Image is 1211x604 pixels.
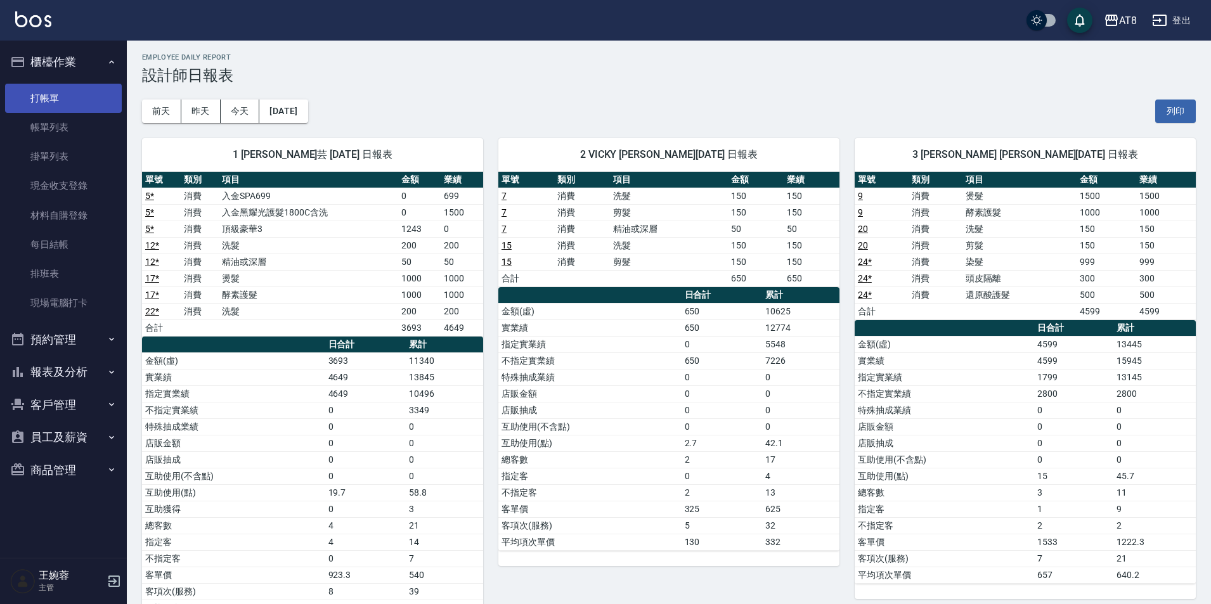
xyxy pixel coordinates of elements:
td: 150 [728,237,784,254]
button: 報表及分析 [5,356,122,389]
td: 7 [406,550,483,567]
td: 頭皮隔離 [962,270,1076,286]
td: 4649 [325,385,406,402]
td: 14 [406,534,483,550]
td: 0 [325,435,406,451]
td: 客項次(服務) [855,550,1034,567]
td: 0 [406,451,483,468]
button: 商品管理 [5,454,122,487]
th: 日合計 [325,337,406,353]
td: 21 [406,517,483,534]
td: 0 [682,418,762,435]
td: 指定客 [498,468,682,484]
td: 消費 [181,221,219,237]
td: 4599 [1136,303,1196,319]
td: 0 [1113,402,1196,418]
td: 消費 [554,254,610,270]
td: 650 [784,270,839,286]
th: 累計 [406,337,483,353]
td: 150 [1136,237,1196,254]
td: 互助使用(點) [855,468,1034,484]
td: 0 [1034,451,1113,468]
td: 0 [325,418,406,435]
td: 0 [398,188,441,204]
td: 2 [1113,517,1196,534]
td: 消費 [909,204,962,221]
td: 50 [398,254,441,270]
td: 還原酸護髮 [962,286,1076,303]
td: 15945 [1113,352,1196,369]
td: 指定實業績 [498,336,682,352]
td: 0 [682,402,762,418]
td: 200 [441,237,483,254]
td: 0 [325,501,406,517]
td: 2 [1034,517,1113,534]
td: 1799 [1034,369,1113,385]
td: 店販抽成 [855,435,1034,451]
td: 1000 [1077,204,1136,221]
span: 1 [PERSON_NAME]芸 [DATE] 日報表 [157,148,468,161]
td: 500 [1077,286,1136,303]
button: 登出 [1147,9,1196,32]
td: 總客數 [498,451,682,468]
td: 燙髮 [962,188,1076,204]
button: AT8 [1099,8,1142,34]
td: 平均項次單價 [855,567,1034,583]
td: 2800 [1034,385,1113,402]
td: 1500 [1136,188,1196,204]
a: 7 [502,224,507,234]
td: 42.1 [762,435,839,451]
td: 300 [1136,270,1196,286]
td: 互助獲得 [142,501,325,517]
td: 金額(虛) [498,303,682,319]
td: 特殊抽成業績 [498,369,682,385]
img: Person [10,569,36,594]
td: 不指定實業績 [855,385,1034,402]
button: 櫃檯作業 [5,46,122,79]
h3: 設計師日報表 [142,67,1196,84]
td: 150 [1077,237,1136,254]
td: 消費 [181,286,219,303]
td: 精油或深層 [219,254,398,270]
td: 3693 [325,352,406,369]
td: 0 [1113,451,1196,468]
td: 45.7 [1113,468,1196,484]
td: 10625 [762,303,839,319]
td: 洗髮 [962,221,1076,237]
td: 13 [762,484,839,501]
span: 2 VICKY [PERSON_NAME][DATE] 日報表 [514,148,824,161]
a: 每日結帳 [5,230,122,259]
td: 0 [325,550,406,567]
td: 酵素護髮 [962,204,1076,221]
td: 21 [1113,550,1196,567]
a: 20 [858,240,868,250]
a: 20 [858,224,868,234]
td: 0 [325,402,406,418]
td: 消費 [554,237,610,254]
td: 消費 [909,221,962,237]
td: 10496 [406,385,483,402]
td: 540 [406,567,483,583]
td: 總客數 [142,517,325,534]
th: 日合計 [1034,320,1113,337]
td: 150 [1077,221,1136,237]
a: 現金收支登錄 [5,171,122,200]
td: 12774 [762,319,839,336]
a: 打帳單 [5,84,122,113]
td: 平均項次單價 [498,534,682,550]
td: 消費 [181,188,219,204]
td: 客單價 [498,501,682,517]
th: 類別 [909,172,962,188]
td: 325 [682,501,762,517]
td: 指定實業績 [142,385,325,402]
td: 300 [1077,270,1136,286]
td: 0 [406,468,483,484]
td: 總客數 [855,484,1034,501]
td: 0 [1113,435,1196,451]
td: 1000 [1136,204,1196,221]
td: 入金SPA699 [219,188,398,204]
a: 15 [502,240,512,250]
td: 657 [1034,567,1113,583]
td: 店販金額 [142,435,325,451]
td: 50 [784,221,839,237]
